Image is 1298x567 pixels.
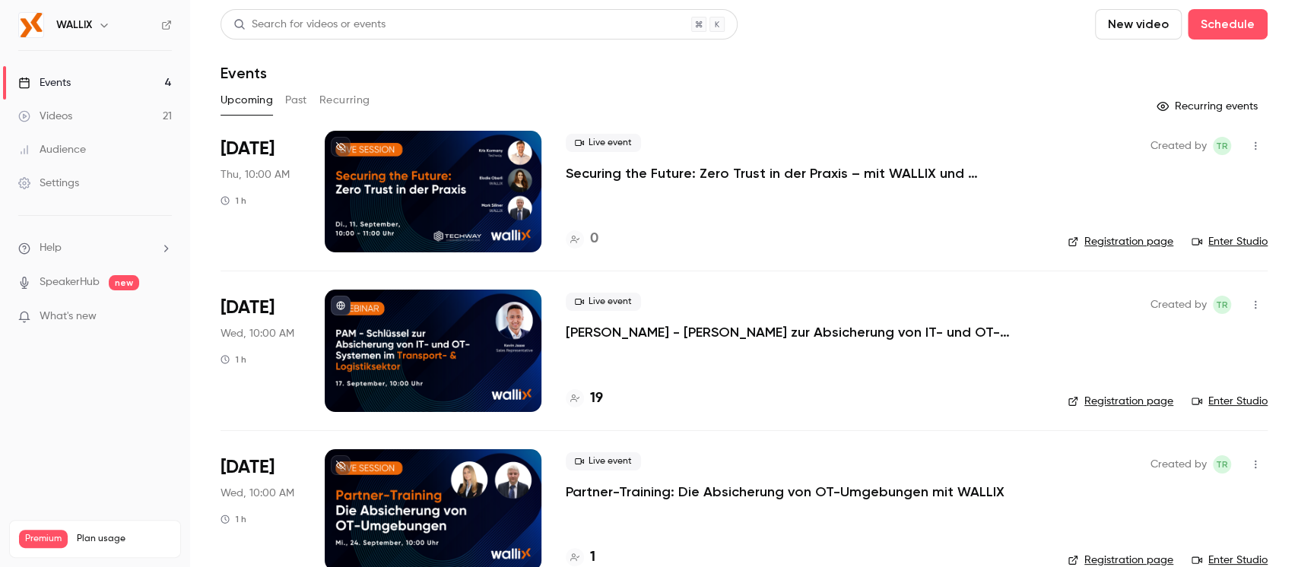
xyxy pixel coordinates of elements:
button: Past [285,88,307,112]
span: [DATE] [221,455,275,480]
a: Registration page [1068,394,1173,409]
button: New video [1095,9,1182,40]
span: Help [40,240,62,256]
h6: WALLIX [56,17,92,33]
span: Thomas Reinhard [1213,137,1231,155]
a: Enter Studio [1192,234,1268,249]
a: 19 [566,388,603,409]
span: [DATE] [221,296,275,320]
a: Registration page [1068,234,1173,249]
div: Settings [18,176,79,191]
h1: Events [221,64,267,82]
span: Wed, 10:00 AM [221,326,294,341]
span: Created by [1150,455,1207,474]
span: Wed, 10:00 AM [221,486,294,501]
span: [DATE] [221,137,275,161]
span: Thomas Reinhard [1213,296,1231,314]
span: Created by [1150,137,1207,155]
span: TR [1216,455,1228,474]
span: Live event [566,452,641,470]
div: 1 h [221,353,246,366]
a: [PERSON_NAME] - [PERSON_NAME] zur Absicherung von IT- und OT-Systemen im Transport- & Logistiksektor [566,323,1022,341]
div: Sep 11 Thu, 10:00 AM (Europe/Paris) [221,131,300,252]
span: new [109,275,139,290]
div: Sep 17 Wed, 10:00 AM (Europe/Paris) [221,290,300,411]
span: What's new [40,309,97,325]
a: Enter Studio [1192,394,1268,409]
button: Upcoming [221,88,273,112]
button: Schedule [1188,9,1268,40]
span: TR [1216,296,1228,314]
div: Events [18,75,71,90]
iframe: Noticeable Trigger [154,310,172,324]
span: Live event [566,134,641,152]
a: 0 [566,229,598,249]
span: Plan usage [77,533,171,545]
h4: 19 [590,388,603,409]
div: 1 h [221,195,246,207]
div: 1 h [221,513,246,525]
span: Thu, 10:00 AM [221,167,290,182]
button: Recurring events [1150,94,1268,119]
div: Search for videos or events [233,17,386,33]
span: Live event [566,293,641,311]
a: SpeakerHub [40,274,100,290]
li: help-dropdown-opener [18,240,172,256]
span: Created by [1150,296,1207,314]
a: Securing the Future: Zero Trust in der Praxis – mit WALLIX und Techway [566,164,1022,182]
button: Recurring [319,88,370,112]
span: TR [1216,137,1228,155]
span: Thomas Reinhard [1213,455,1231,474]
img: WALLIX [19,13,43,37]
span: Premium [19,530,68,548]
div: Videos [18,109,72,124]
h4: 0 [590,229,598,249]
a: Partner-Training: Die Absicherung von OT-Umgebungen mit WALLIX [566,483,1004,501]
div: Audience [18,142,86,157]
